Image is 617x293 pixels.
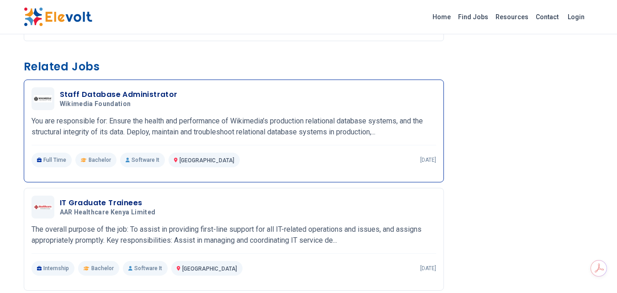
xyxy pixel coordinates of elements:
img: AAR Healthcare Kenya Limited [34,205,52,210]
p: You are responsible for: Ensure the health and performance of Wikimedia’s production relational d... [32,116,436,138]
h3: Related Jobs [24,59,444,74]
a: AAR Healthcare Kenya LimitedIT Graduate TraineesAAR Healthcare Kenya LimitedThe overall purpose o... [32,196,436,276]
a: Resources [492,10,532,24]
p: The overall purpose of the job: To assist in providing first-line support for all IT-related oper... [32,224,436,246]
iframe: Chat Widget [571,249,617,293]
p: [DATE] [420,156,436,164]
span: Bachelor [91,265,114,272]
p: Software It [123,261,168,276]
span: Bachelor [89,156,111,164]
a: Find Jobs [454,10,492,24]
p: Software It [120,153,165,167]
span: AAR Healthcare Kenya Limited [60,208,156,217]
img: Elevolt [24,7,92,27]
h3: Staff Database Administrator [60,89,178,100]
h3: IT Graduate Trainees [60,197,159,208]
p: Full Time [32,153,72,167]
span: [GEOGRAPHIC_DATA] [182,266,237,272]
a: Contact [532,10,562,24]
a: Login [562,8,590,26]
span: [GEOGRAPHIC_DATA] [179,157,234,164]
p: Internship [32,261,75,276]
p: [DATE] [420,265,436,272]
span: Wikimedia Foundation [60,100,131,108]
a: Wikimedia FoundationStaff Database AdministratorWikimedia FoundationYou are responsible for: Ensu... [32,87,436,167]
img: Wikimedia Foundation [34,95,52,102]
a: Home [429,10,454,24]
